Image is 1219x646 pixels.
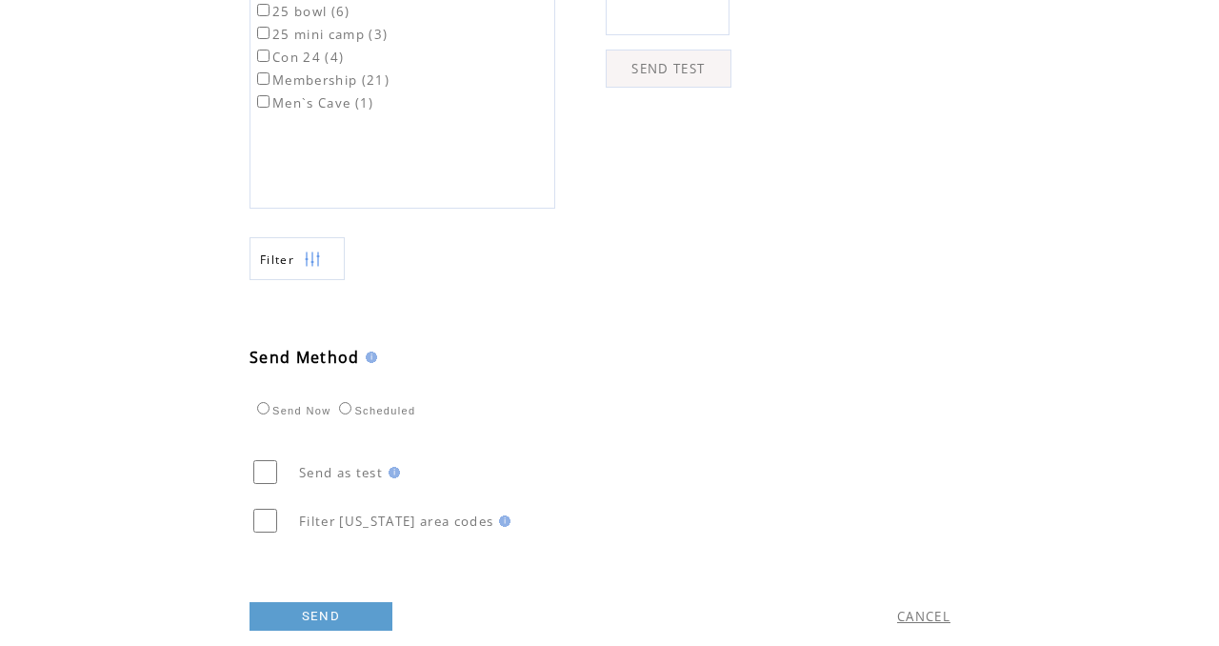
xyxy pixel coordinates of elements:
a: SEND [250,602,392,631]
label: 25 bowl (6) [253,3,350,20]
label: 25 mini camp (3) [253,26,388,43]
span: Filter [US_STATE] area codes [299,513,493,530]
input: Membership (21) [257,72,270,85]
img: help.gif [383,467,400,478]
input: Men`s Cave (1) [257,95,270,108]
input: 25 mini camp (3) [257,27,270,39]
a: CANCEL [897,608,950,625]
input: 25 bowl (6) [257,4,270,16]
label: Con 24 (4) [253,49,344,66]
input: Con 24 (4) [257,50,270,62]
span: Show filters [260,252,294,268]
img: help.gif [493,515,510,527]
a: SEND TEST [606,50,731,88]
input: Scheduled [339,402,351,414]
img: filters.png [304,238,321,281]
label: Membership (21) [253,71,390,89]
img: help.gif [360,352,377,363]
label: Send Now [252,405,330,416]
label: Men`s Cave (1) [253,94,374,111]
span: Send Method [250,347,360,368]
span: Send as test [299,464,383,481]
input: Send Now [257,402,270,414]
a: Filter [250,237,345,280]
label: Scheduled [334,405,415,416]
